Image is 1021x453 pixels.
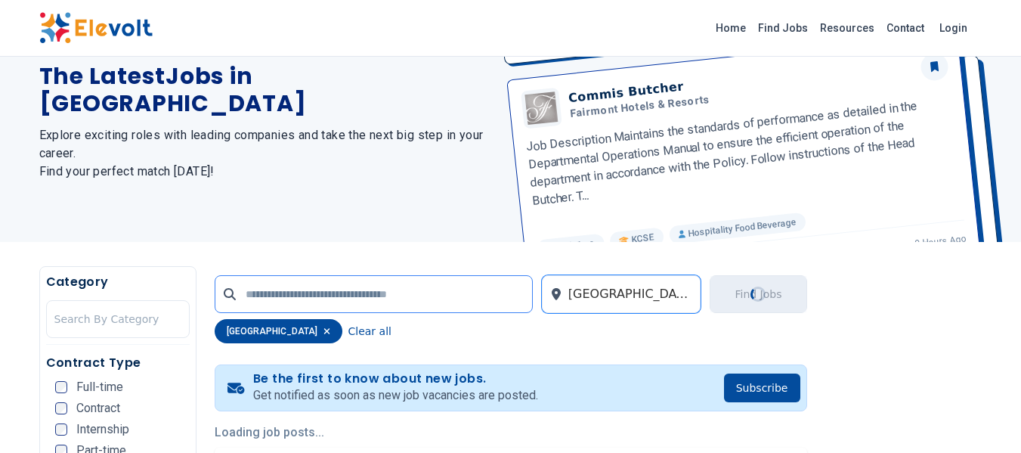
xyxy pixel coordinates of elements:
p: Loading job posts... [215,424,807,442]
img: Elevolt [39,12,153,44]
a: Login [930,13,976,43]
span: Internship [76,424,129,436]
a: Contact [880,16,930,40]
input: Full-time [55,381,67,393]
input: Contract [55,402,67,414]
h2: Explore exciting roles with leading companies and take the next big step in your career. Find you... [39,126,493,181]
span: Full-time [76,381,123,393]
iframe: Chat Widget [945,380,1021,453]
input: Internship [55,424,67,436]
button: Find JobsLoading... [710,275,806,313]
p: Get notified as soon as new job vacancies are posted. [253,386,538,405]
div: Loading... [750,287,766,303]
h5: Category [46,273,190,291]
a: Resources [814,16,880,40]
div: [GEOGRAPHIC_DATA] [215,319,342,343]
h5: Contract Type [46,354,190,372]
a: Find Jobs [752,16,814,40]
a: Home [710,16,752,40]
span: Contract [76,402,120,414]
h1: The Latest Jobs in [GEOGRAPHIC_DATA] [39,63,493,117]
button: Subscribe [724,374,800,402]
button: Clear all [348,319,391,343]
h4: Be the first to know about new jobs. [253,371,538,386]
